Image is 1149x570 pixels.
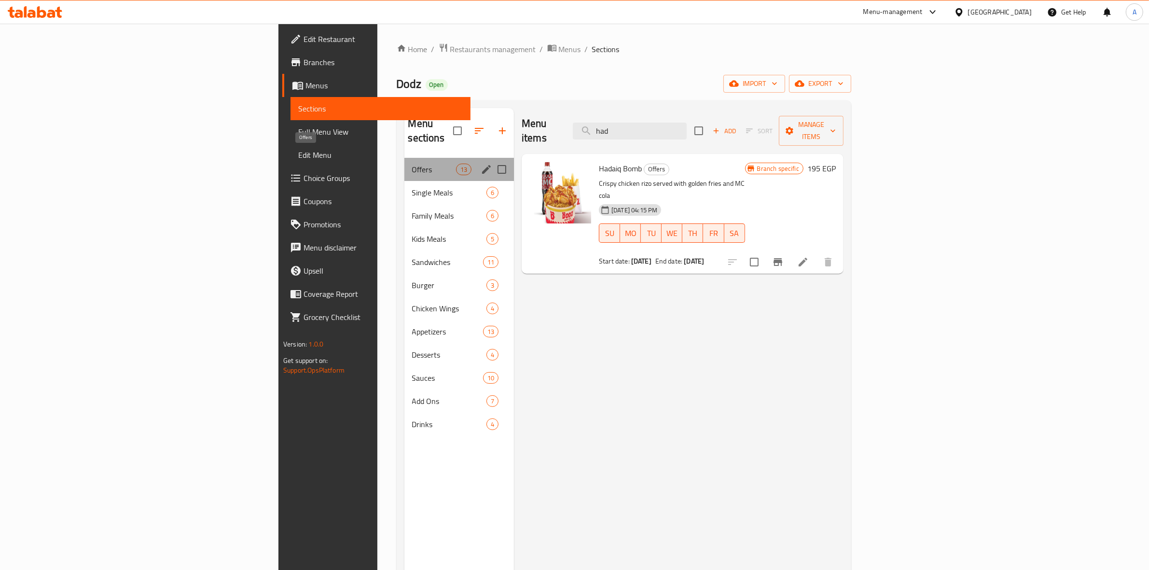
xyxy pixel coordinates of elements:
img: Hadaiq Bomb [529,162,591,223]
span: Add Ons [412,395,486,407]
nav: breadcrumb [397,43,851,56]
span: 5 [487,235,498,244]
span: Sauces [412,372,483,384]
a: Edit Menu [291,143,471,167]
span: 13 [484,327,498,336]
span: Add item [709,124,740,139]
div: items [486,303,498,314]
span: Get support on: [283,354,328,367]
button: TU [641,223,662,243]
button: Branch-specific-item [766,250,789,274]
span: Kids Meals [412,233,486,245]
span: Select to update [744,252,764,272]
div: Burger3 [404,274,514,297]
input: search [573,123,687,139]
span: MO [624,226,637,240]
div: Kids Meals5 [404,227,514,250]
span: Menus [559,43,581,55]
span: SA [728,226,741,240]
button: Manage items [779,116,844,146]
span: Single Meals [412,187,486,198]
span: Hadaiq Bomb [599,161,642,176]
span: Drinks [412,418,486,430]
span: Restaurants management [450,43,536,55]
span: Offers [412,164,456,175]
div: Offers13edit [404,158,514,181]
div: items [486,395,498,407]
span: SU [603,226,616,240]
span: Desserts [412,349,486,361]
div: items [486,418,498,430]
button: TH [682,223,703,243]
span: Version: [283,338,307,350]
div: Menu-management [863,6,923,18]
span: Branches [304,56,463,68]
div: items [483,326,498,337]
li: / [540,43,543,55]
span: Menus [305,80,463,91]
button: edit [479,162,494,177]
span: 6 [487,188,498,197]
div: Desserts4 [404,343,514,366]
span: Family Meals [412,210,486,222]
a: Menu disclaimer [282,236,471,259]
span: TH [686,226,699,240]
span: 3 [487,281,498,290]
h6: 195 EGP [807,162,836,175]
span: Appetizers [412,326,483,337]
p: Crispy chicken rizo served with golden fries and MC cola [599,178,745,202]
h2: Menu items [522,116,561,145]
span: Manage items [787,119,836,143]
div: Drinks4 [404,413,514,436]
a: Support.OpsPlatform [283,364,345,376]
span: Full Menu View [298,126,463,138]
button: WE [662,223,682,243]
span: Select section [689,121,709,141]
span: Edit Restaurant [304,33,463,45]
a: Menus [547,43,581,56]
b: [DATE] [684,255,704,267]
div: Sandwiches11 [404,250,514,274]
button: SA [724,223,745,243]
span: import [731,78,777,90]
span: FR [707,226,720,240]
div: Chicken Wings4 [404,297,514,320]
span: Promotions [304,219,463,230]
a: Choice Groups [282,167,471,190]
span: Select all sections [447,121,468,141]
span: Burger [412,279,486,291]
a: Menus [282,74,471,97]
span: Add [711,125,737,137]
span: 6 [487,211,498,221]
span: Coupons [304,195,463,207]
div: [GEOGRAPHIC_DATA] [968,7,1032,17]
span: Choice Groups [304,172,463,184]
span: Chicken Wings [412,303,486,314]
span: 1.0.0 [308,338,323,350]
div: Sauces10 [404,366,514,389]
span: Edit Menu [298,149,463,161]
div: items [486,233,498,245]
button: export [789,75,851,93]
div: items [483,256,498,268]
div: items [486,210,498,222]
span: End date: [655,255,682,267]
span: 10 [484,374,498,383]
a: Coupons [282,190,471,213]
span: Menu disclaimer [304,242,463,253]
span: Offers [644,164,669,175]
span: [DATE] 04:15 PM [608,206,661,215]
span: 13 [457,165,471,174]
span: Coverage Report [304,288,463,300]
button: MO [620,223,641,243]
a: Promotions [282,213,471,236]
a: Upsell [282,259,471,282]
span: 4 [487,350,498,360]
button: FR [703,223,724,243]
a: Sections [291,97,471,120]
